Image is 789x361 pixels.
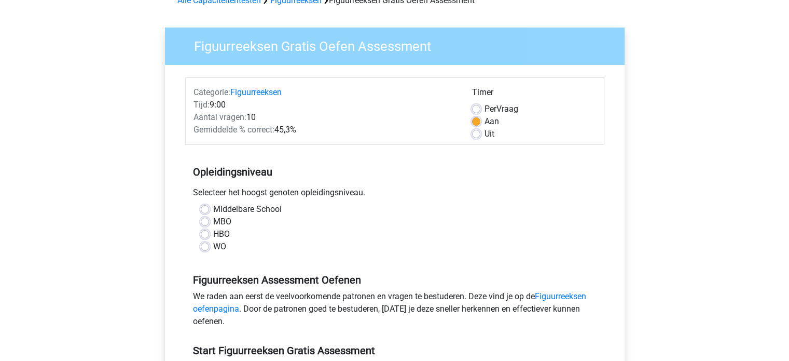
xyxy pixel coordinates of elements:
[472,86,596,103] div: Timer
[213,203,282,216] label: Middelbare School
[230,87,282,97] a: Figuurreeksen
[186,111,464,124] div: 10
[182,34,617,55] h3: Figuurreeksen Gratis Oefen Assessment
[193,125,274,135] span: Gemiddelde % correct:
[485,104,496,114] span: Per
[193,112,246,122] span: Aantal vragen:
[213,228,230,240] label: HBO
[186,124,464,136] div: 45,3%
[193,344,597,357] h5: Start Figuurreeksen Gratis Assessment
[485,128,494,140] label: Uit
[193,274,597,286] h5: Figuurreeksen Assessment Oefenen
[193,87,230,97] span: Categorie:
[193,162,597,182] h5: Opleidingsniveau
[185,186,604,203] div: Selecteer het hoogst genoten opleidingsniveau.
[485,115,499,128] label: Aan
[193,100,210,110] span: Tijd:
[186,99,464,111] div: 9:00
[185,290,604,332] div: We raden aan eerst de veelvoorkomende patronen en vragen te bestuderen. Deze vind je op de . Door...
[485,103,518,115] label: Vraag
[213,216,231,228] label: MBO
[213,240,226,253] label: WO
